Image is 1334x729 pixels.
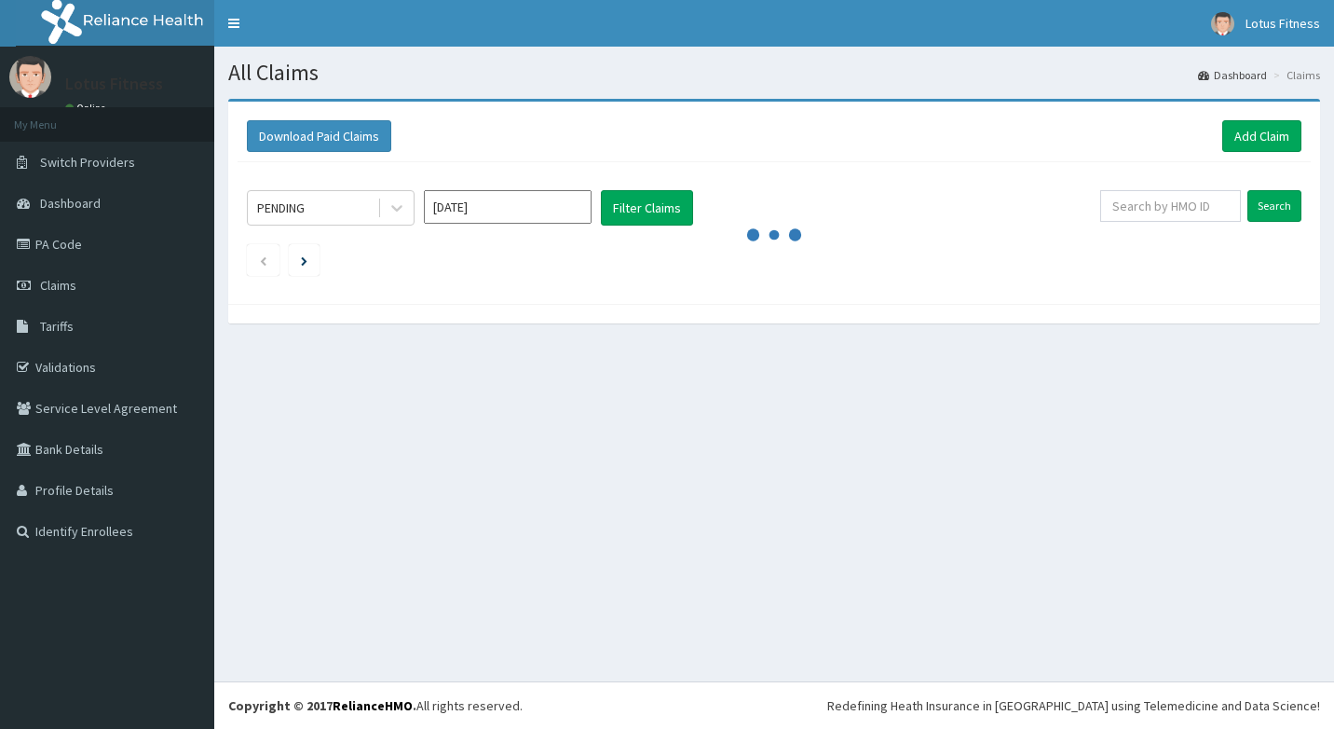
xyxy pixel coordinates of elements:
[1222,120,1301,152] a: Add Claim
[247,120,391,152] button: Download Paid Claims
[40,154,135,171] span: Switch Providers
[1198,67,1267,83] a: Dashboard
[228,697,416,714] strong: Copyright © 2017 .
[827,696,1320,715] div: Redefining Heath Insurance in [GEOGRAPHIC_DATA] using Telemedicine and Data Science!
[65,76,163,92] p: Lotus Fitness
[1211,12,1234,35] img: User Image
[40,277,76,294] span: Claims
[40,195,101,212] span: Dashboard
[257,199,305,217] div: PENDING
[1247,190,1301,222] input: Search
[40,318,74,335] span: Tariffs
[259,252,267,268] a: Previous page
[228,61,1320,85] h1: All Claims
[333,697,413,714] a: RelianceHMO
[601,190,693,226] button: Filter Claims
[746,207,802,263] svg: audio-loading
[214,681,1334,729] footer: All rights reserved.
[424,190,592,224] input: Select Month and Year
[9,56,51,98] img: User Image
[301,252,307,268] a: Next page
[65,102,110,115] a: Online
[1246,15,1320,32] span: Lotus Fitness
[1269,67,1320,83] li: Claims
[1100,190,1241,222] input: Search by HMO ID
